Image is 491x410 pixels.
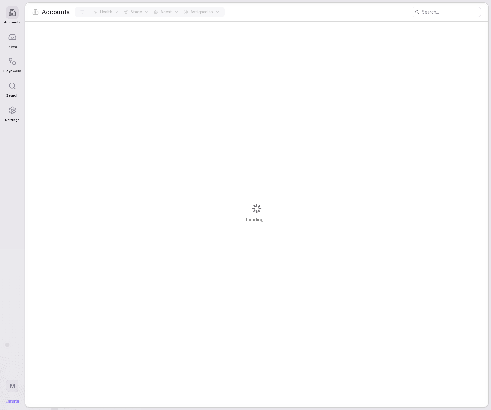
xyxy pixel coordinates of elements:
[6,94,18,98] span: Search
[3,27,21,52] a: Inbox
[3,52,21,76] a: Playbooks
[4,20,21,24] span: Accounts
[190,10,213,14] span: Assigned to
[246,217,267,223] span: Loading...
[42,8,70,16] span: Accounts
[6,400,19,403] img: Lateral
[100,10,112,14] span: Health
[3,3,21,27] a: Accounts
[3,69,21,73] span: Playbooks
[422,8,480,16] input: Search...
[5,118,19,122] span: Settings
[8,45,17,49] span: Inbox
[160,10,172,14] span: Agent
[3,101,21,125] a: Settings
[131,10,142,14] span: Stage
[10,382,15,390] span: M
